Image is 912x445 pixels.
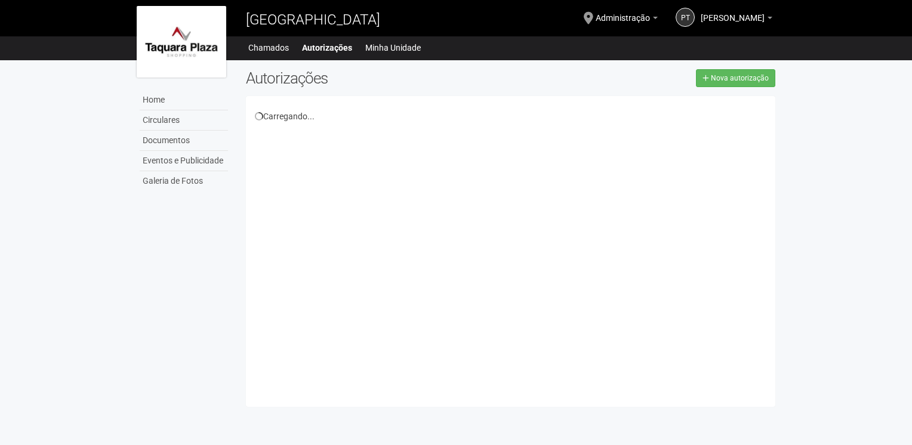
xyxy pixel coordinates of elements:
a: [PERSON_NAME] [701,15,772,24]
a: Autorizações [302,39,352,56]
span: Pablo Turl Iamim [701,2,765,23]
h2: Autorizações [246,69,501,87]
a: Nova autorização [696,69,775,87]
a: Administração [596,15,658,24]
span: [GEOGRAPHIC_DATA] [246,11,380,28]
a: Chamados [248,39,289,56]
a: Home [140,90,228,110]
div: Carregando... [255,111,766,122]
a: Galeria de Fotos [140,171,228,191]
span: Administração [596,2,650,23]
img: logo.jpg [137,6,226,78]
a: Documentos [140,131,228,151]
a: Minha Unidade [365,39,421,56]
a: Circulares [140,110,228,131]
span: Nova autorização [711,74,769,82]
a: PT [676,8,695,27]
a: Eventos e Publicidade [140,151,228,171]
